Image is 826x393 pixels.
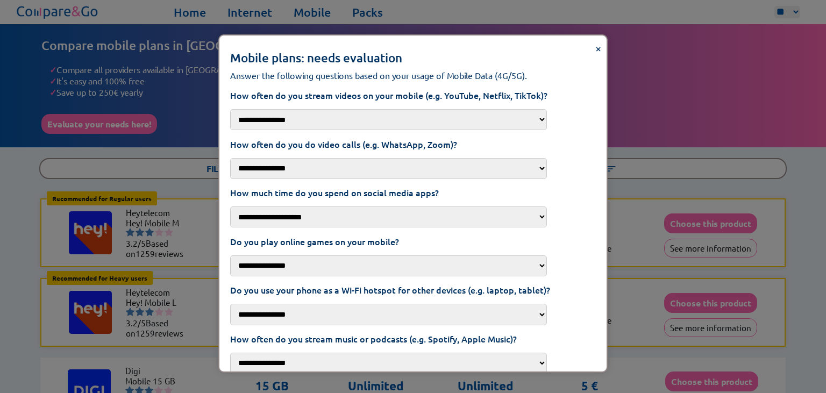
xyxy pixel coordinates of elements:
label: Do you play online games on your mobile? [230,235,596,247]
label: How often do you do video calls (e.g. WhatsApp, Zoom)? [230,138,596,150]
label: Do you use your phone as a Wi-Fi hotspot for other devices (e.g. laptop, tablet)? [230,284,596,296]
label: How often do you stream videos on your mobile (e.g. YouTube, Netflix, TikTok)? [230,89,596,101]
p: Answer the following questions based on your usage of Mobile Data (4G/5G). [230,70,596,81]
h2: Mobile plans: needs evaluation [230,51,596,66]
label: How much time do you spend on social media apps? [230,187,596,198]
label: How often do you stream music or podcasts (e.g. Spotify, Apple Music)? [230,333,596,345]
span: × [595,41,601,55]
